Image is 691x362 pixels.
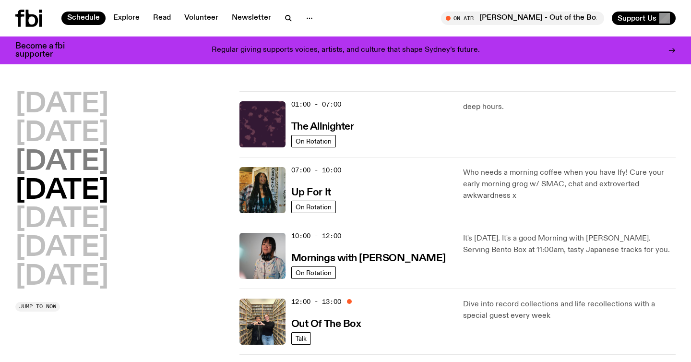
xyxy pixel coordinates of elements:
span: On Rotation [296,269,332,276]
img: Ify - a Brown Skin girl with black braided twists, looking up to the side with her tongue stickin... [239,167,286,213]
h3: The Allnighter [291,122,354,132]
span: Talk [296,335,307,342]
a: Schedule [61,12,106,25]
a: On Rotation [291,266,336,279]
img: Matt and Kate stand in the music library and make a heart shape with one hand each. [239,299,286,345]
h3: Out Of The Box [291,319,361,329]
a: Out Of The Box [291,317,361,329]
p: deep hours. [463,101,676,113]
button: On Air[PERSON_NAME] - Out of the Box [441,12,604,25]
a: On Rotation [291,135,336,147]
a: Mornings with [PERSON_NAME] [291,252,446,264]
span: 12:00 - 13:00 [291,297,341,306]
button: [DATE] [15,178,108,205]
img: Kana Frazer is smiling at the camera with her head tilted slightly to her left. She wears big bla... [239,233,286,279]
button: Jump to now [15,302,60,312]
span: 07:00 - 10:00 [291,166,341,175]
button: Support Us [612,12,676,25]
h3: Mornings with [PERSON_NAME] [291,253,446,264]
a: Talk [291,332,311,345]
button: [DATE] [15,206,108,233]
a: Explore [107,12,145,25]
button: [DATE] [15,264,108,290]
button: [DATE] [15,149,108,176]
a: Volunteer [179,12,224,25]
a: Up For It [291,186,331,198]
button: [DATE] [15,120,108,147]
h3: Up For It [291,188,331,198]
span: Jump to now [19,304,56,309]
button: [DATE] [15,235,108,262]
span: 01:00 - 07:00 [291,100,341,109]
p: Regular giving supports voices, artists, and culture that shape Sydney’s future. [212,46,480,55]
p: Dive into record collections and life recollections with a special guest every week [463,299,676,322]
h3: Become a fbi supporter [15,42,77,59]
button: [DATE] [15,91,108,118]
p: It's [DATE]. It's a good Morning with [PERSON_NAME]. Serving Bento Box at 11:00am, tasty Japanese... [463,233,676,256]
span: 10:00 - 12:00 [291,231,341,241]
span: On Rotation [296,203,332,210]
a: Newsletter [226,12,277,25]
p: Who needs a morning coffee when you have Ify! Cure your early morning grog w/ SMAC, chat and extr... [463,167,676,202]
a: Read [147,12,177,25]
span: On Rotation [296,137,332,145]
span: Support Us [618,14,656,23]
a: On Rotation [291,201,336,213]
a: The Allnighter [291,120,354,132]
